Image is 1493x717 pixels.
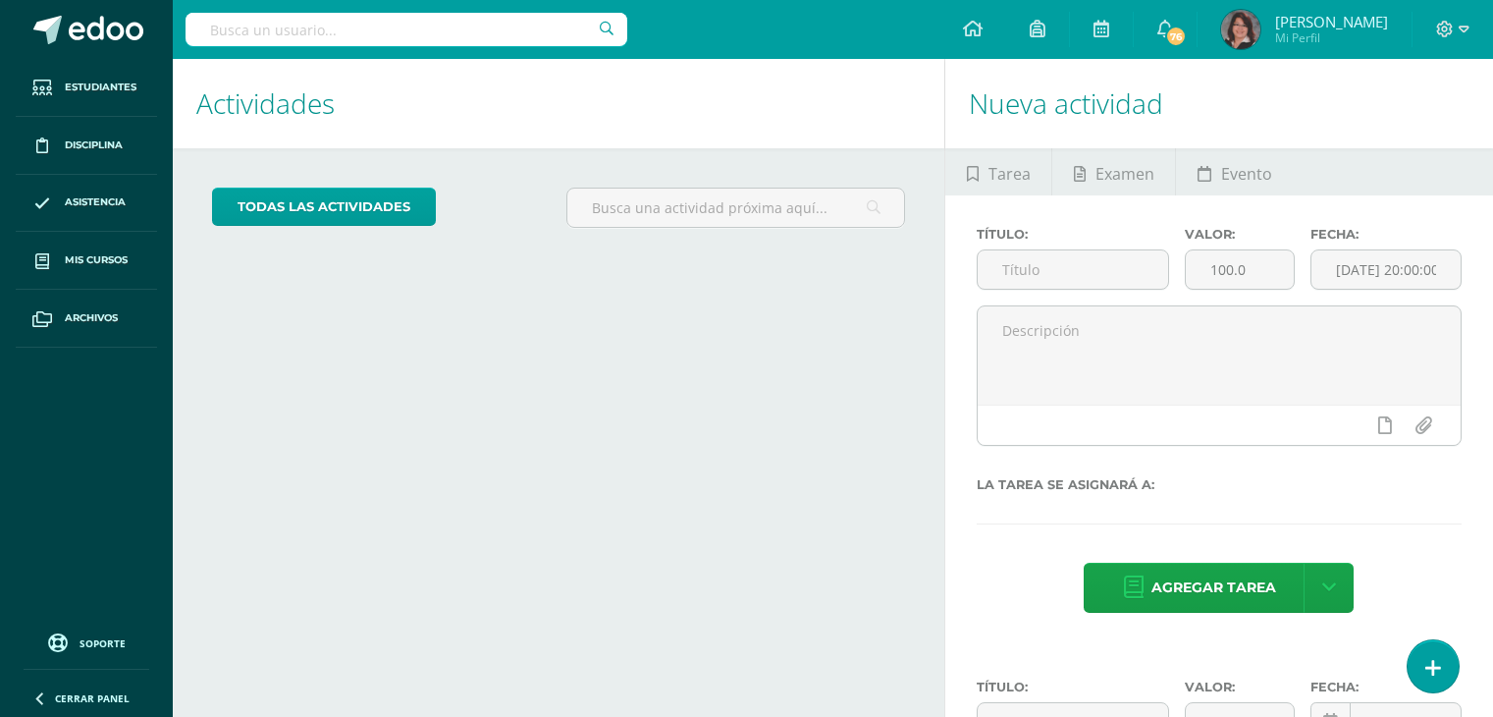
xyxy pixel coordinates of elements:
[1185,680,1295,694] label: Valor:
[1151,564,1276,612] span: Agregar tarea
[1310,227,1462,242] label: Fecha:
[1311,250,1461,289] input: Fecha de entrega
[1165,26,1187,47] span: 76
[1052,148,1175,195] a: Examen
[945,148,1051,195] a: Tarea
[65,80,136,95] span: Estudiantes
[567,189,904,227] input: Busca una actividad próxima aquí...
[977,680,1170,694] label: Título:
[978,250,1169,289] input: Título
[196,59,921,148] h1: Actividades
[16,290,157,348] a: Archivos
[212,188,436,226] a: todas las Actividades
[1185,227,1295,242] label: Valor:
[80,636,126,650] span: Soporte
[65,194,126,210] span: Asistencia
[988,150,1031,197] span: Tarea
[1221,10,1260,49] img: a4bb9d359e5d5e4554d6bc0912f995f6.png
[16,175,157,233] a: Asistencia
[55,691,130,705] span: Cerrar panel
[1221,150,1272,197] span: Evento
[186,13,627,46] input: Busca un usuario...
[1275,12,1388,31] span: [PERSON_NAME]
[16,232,157,290] a: Mis cursos
[16,117,157,175] a: Disciplina
[1275,29,1388,46] span: Mi Perfil
[16,59,157,117] a: Estudiantes
[65,138,123,153] span: Disciplina
[977,227,1170,242] label: Título:
[1095,150,1154,197] span: Examen
[24,629,149,655] a: Soporte
[65,252,128,268] span: Mis cursos
[65,310,118,326] span: Archivos
[1186,250,1294,289] input: Puntos máximos
[977,477,1462,492] label: La tarea se asignará a:
[1310,680,1462,694] label: Fecha:
[1176,148,1293,195] a: Evento
[969,59,1469,148] h1: Nueva actividad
